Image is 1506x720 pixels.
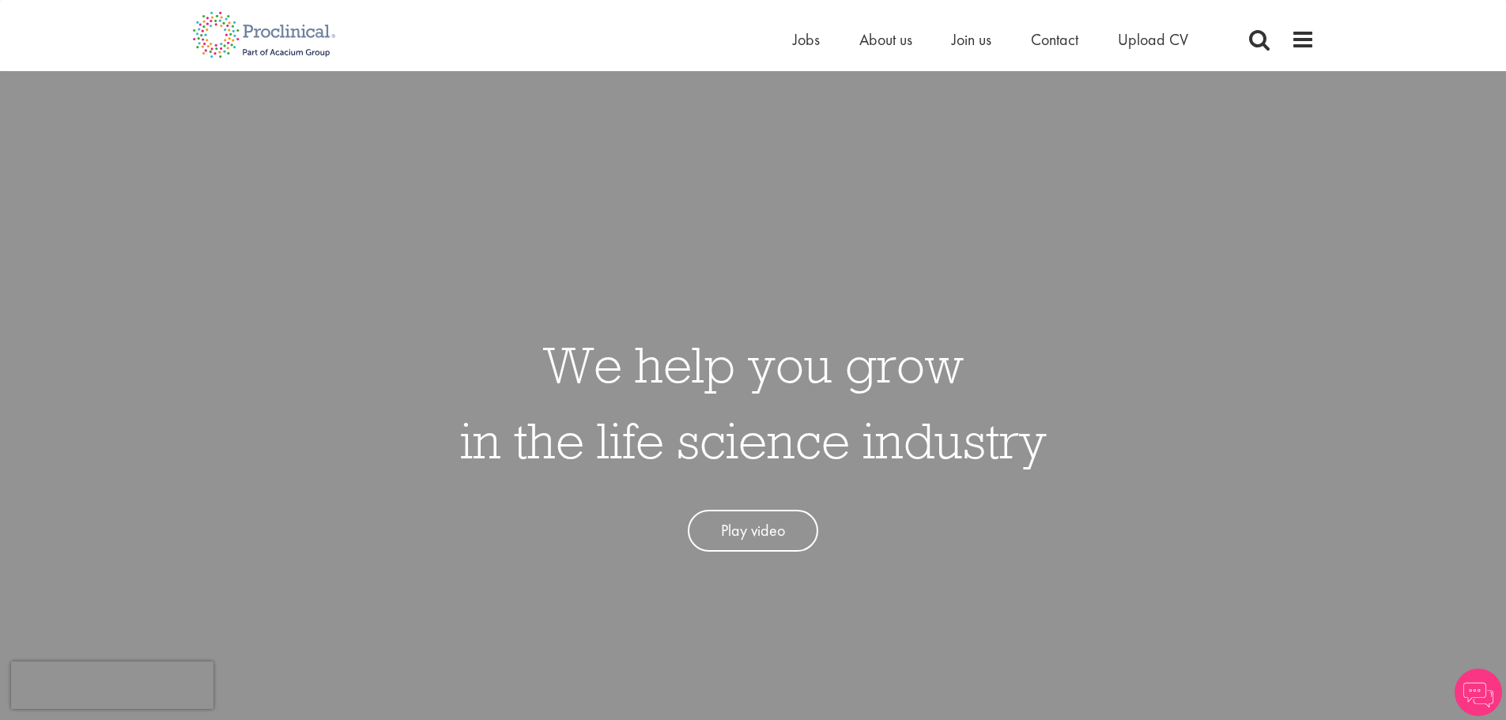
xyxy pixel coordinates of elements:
img: Chatbot [1455,669,1502,716]
a: Join us [952,29,991,50]
a: Contact [1031,29,1078,50]
a: Upload CV [1118,29,1188,50]
a: Play video [688,510,818,552]
a: Jobs [793,29,820,50]
h1: We help you grow in the life science industry [460,326,1047,478]
a: About us [859,29,912,50]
